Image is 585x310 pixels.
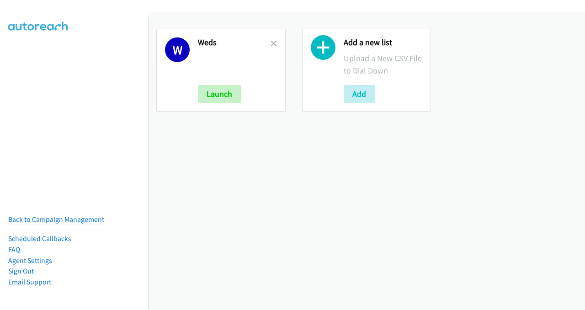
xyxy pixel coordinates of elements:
a: Back to Campaign Management [8,215,104,224]
p: Upload a New CSV File to Dial Down [344,52,423,77]
a: Scheduled Callbacks [8,234,71,243]
a: Sign Out [8,267,34,275]
h1: W [165,37,190,62]
button: Add [344,85,375,103]
h2: Add a new list [344,37,423,48]
a: FAQ [8,245,20,254]
h2: Weds [198,37,271,48]
a: Agent Settings [8,256,52,265]
a: Email Support [8,278,51,286]
button: Launch [198,85,241,103]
